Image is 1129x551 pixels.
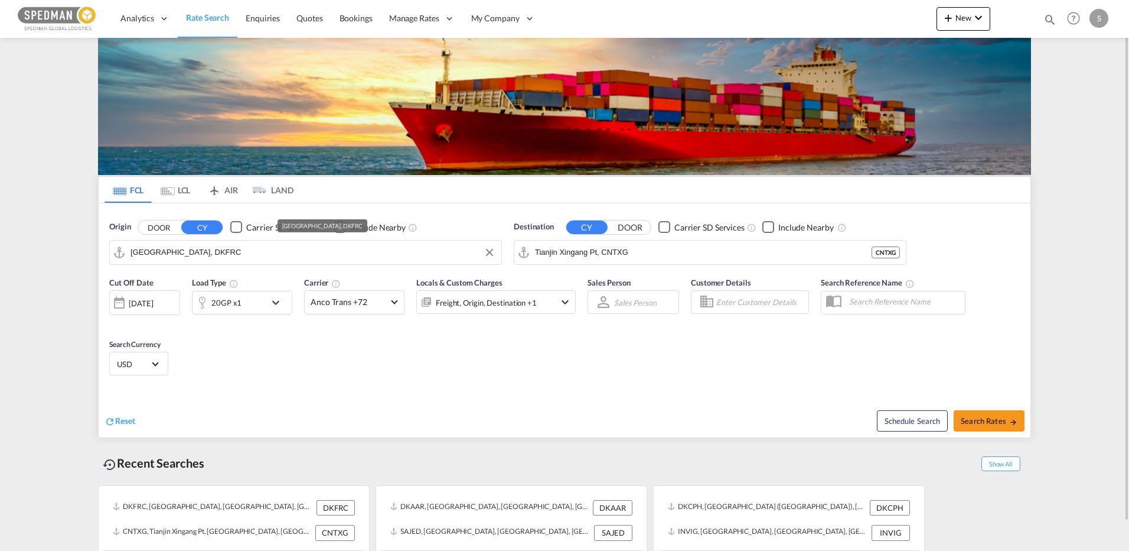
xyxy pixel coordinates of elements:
[471,12,520,24] span: My Company
[138,221,180,234] button: DOOR
[192,291,292,315] div: 20GP x1icon-chevron-down
[872,525,910,540] div: INVIG
[778,222,834,234] div: Include Nearby
[230,221,316,234] md-checkbox: Checkbox No Ink
[1089,9,1108,28] div: S
[566,221,608,234] button: CY
[109,340,161,349] span: Search Currency
[311,296,387,308] span: Anco Trans +72
[211,294,242,311] div: 20GP x1
[116,355,162,372] md-select: Select Currency: $ USDUnited States Dollar
[1063,8,1084,28] span: Help
[390,525,591,540] div: SAJED, Jeddah, Saudi Arabia, Middle East, Middle East
[350,222,406,234] div: Include Nearby
[192,278,239,287] span: Load Type
[905,279,915,289] md-icon: Your search will be saved by the below given name
[837,223,847,232] md-icon: Unchecked: Ignores neighbouring ports when fetching rates.Checked : Includes neighbouring ports w...
[296,13,322,23] span: Quotes
[668,525,869,540] div: INVIG, Vizagapatanam, India, Indian Subcontinent, Asia Pacific
[1043,13,1056,26] md-icon: icon-magnify
[105,415,135,428] div: icon-refreshReset
[115,416,135,426] span: Reset
[316,500,355,516] div: DKFRC
[535,244,872,261] input: Search by Port
[716,293,805,311] input: Enter Customer Details
[199,177,246,203] md-tab-item: AIR
[181,221,223,234] button: CY
[109,290,180,315] div: [DATE]
[98,450,209,477] div: Recent Searches
[762,221,834,234] md-checkbox: Checkbox No Ink
[558,295,572,309] md-icon: icon-chevron-down
[408,223,417,232] md-icon: Unchecked: Ignores neighbouring ports when fetching rates.Checked : Includes neighbouring ports w...
[99,203,1030,437] div: Origin DOOR CY Checkbox No InkUnchecked: Search for CY (Container Yard) services for all selected...
[109,278,154,287] span: Cut Off Date
[594,525,632,540] div: SAJED
[331,279,341,289] md-icon: The selected Trucker/Carrierwill be displayed in the rate results If the rates are from another f...
[668,500,867,516] div: DKCPH, Copenhagen (Kobenhavn), Denmark, Northern Europe, Europe
[416,290,576,314] div: Freight Origin Destination Factory Stuffingicon-chevron-down
[109,314,118,330] md-datepicker: Select
[416,278,502,287] span: Locals & Custom Charges
[98,38,1031,175] img: LCL+%26+FCL+BACKGROUND.png
[588,278,631,287] span: Sales Person
[872,247,900,258] div: CNTXG
[246,177,293,203] md-tab-item: LAND
[113,500,314,516] div: DKFRC, Fredericia, Denmark, Northern Europe, Europe
[130,244,495,261] input: Search by Port
[937,7,990,31] button: icon-plus 400-fgNewicon-chevron-down
[269,296,289,310] md-icon: icon-chevron-down
[1043,13,1056,31] div: icon-magnify
[941,13,986,22] span: New
[334,221,406,234] md-checkbox: Checkbox No Ink
[390,500,590,516] div: DKAAR, Aarhus, Denmark, Northern Europe, Europe
[246,222,316,234] div: Carrier SD Services
[340,13,373,23] span: Bookings
[304,278,341,287] span: Carrier
[207,183,221,192] md-icon: icon-airplane
[152,177,199,203] md-tab-item: LCL
[186,12,229,22] span: Rate Search
[315,525,355,540] div: CNTXG
[877,410,948,432] button: Note: By default Schedule search will only considerorigin ports, destination ports and cut off da...
[674,222,745,234] div: Carrier SD Services
[981,456,1020,471] span: Show All
[103,458,117,472] md-icon: icon-backup-restore
[971,11,986,25] md-icon: icon-chevron-down
[282,219,363,232] div: [GEOGRAPHIC_DATA], DKFRC
[1009,418,1017,426] md-icon: icon-arrow-right
[609,221,651,234] button: DOOR
[941,11,955,25] md-icon: icon-plus 400-fg
[821,278,915,287] span: Search Reference Name
[481,244,498,261] button: Clear Input
[593,500,632,516] div: DKAAR
[110,241,501,264] md-input-container: Fredericia, DKFRC
[105,177,293,203] md-pagination-wrapper: Use the left and right arrow keys to navigate between tabs
[18,5,97,32] img: c12ca350ff1b11efb6b291369744d907.png
[105,177,152,203] md-tab-item: FCL
[120,12,154,24] span: Analytics
[747,223,756,232] md-icon: Unchecked: Search for CY (Container Yard) services for all selected carriers.Checked : Search for...
[129,298,153,309] div: [DATE]
[105,416,115,427] md-icon: icon-refresh
[870,500,910,516] div: DKCPH
[389,12,439,24] span: Manage Rates
[117,359,150,370] span: USD
[691,278,751,287] span: Customer Details
[109,221,130,233] span: Origin
[961,416,1017,426] span: Search Rates
[436,294,537,311] div: Freight Origin Destination Factory Stuffing
[954,410,1024,432] button: Search Ratesicon-arrow-right
[613,294,658,311] md-select: Sales Person
[658,221,745,234] md-checkbox: Checkbox No Ink
[229,279,239,289] md-icon: icon-information-outline
[514,221,554,233] span: Destination
[113,525,312,540] div: CNTXG, Tianjin Xingang Pt, China, Greater China & Far East Asia, Asia Pacific
[1063,8,1089,30] div: Help
[514,241,906,264] md-input-container: Tianjin Xingang Pt, CNTXG
[246,13,280,23] span: Enquiries
[843,293,965,310] input: Search Reference Name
